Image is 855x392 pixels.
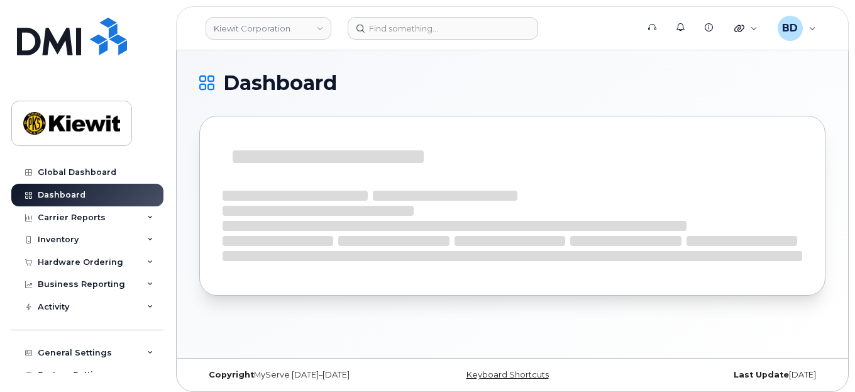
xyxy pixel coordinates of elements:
strong: Copyright [209,370,254,379]
strong: Last Update [734,370,789,379]
div: [DATE] [617,370,825,380]
span: Dashboard [223,74,337,92]
a: Keyboard Shortcuts [466,370,549,379]
div: MyServe [DATE]–[DATE] [199,370,408,380]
